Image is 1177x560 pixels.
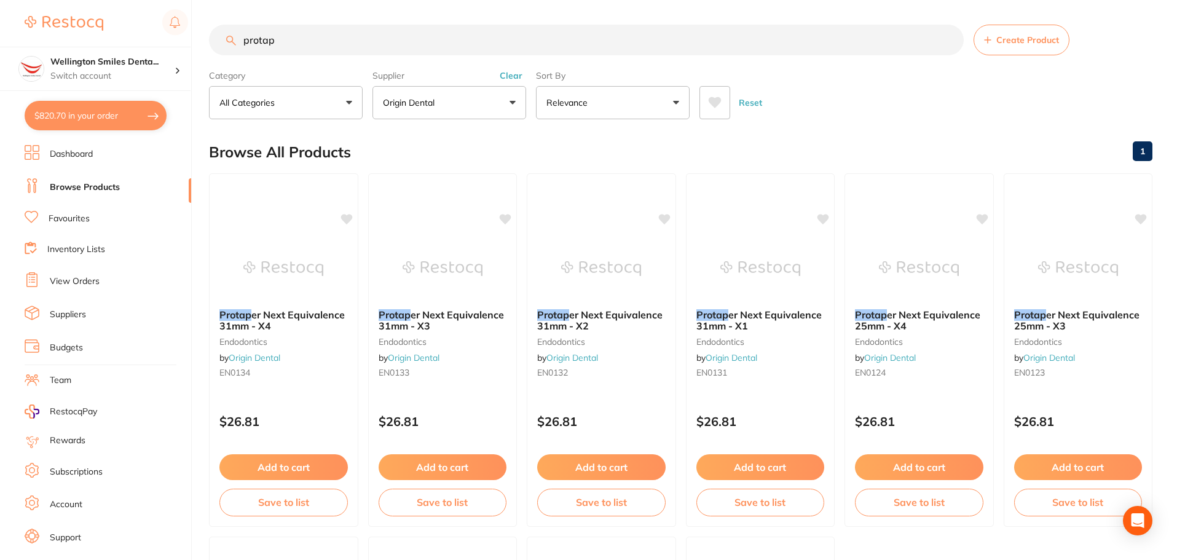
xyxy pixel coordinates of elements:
[696,454,825,480] button: Add to cart
[388,352,439,363] a: Origin Dental
[537,414,666,428] p: $26.81
[219,367,250,378] span: EN0134
[1014,309,1143,332] b: Protaper Next Equivalence 25mm - X3
[50,70,175,82] p: Switch account
[379,454,507,480] button: Add to cart
[864,352,916,363] a: Origin Dental
[536,86,690,119] button: Relevance
[696,367,727,378] span: EN0131
[379,489,507,516] button: Save to list
[1038,238,1118,299] img: Protaper Next Equivalence 25mm - X3
[696,352,757,363] span: by
[372,70,526,81] label: Supplier
[735,86,766,119] button: Reset
[706,352,757,363] a: Origin Dental
[50,309,86,321] a: Suppliers
[536,70,690,81] label: Sort By
[50,499,82,511] a: Account
[25,101,167,130] button: $820.70 in your order
[49,213,90,225] a: Favourites
[974,25,1069,55] button: Create Product
[219,309,345,332] span: er Next Equivalence 31mm - X4
[50,374,71,387] a: Team
[19,57,44,81] img: Wellington Smiles Dental
[209,86,363,119] button: All Categories
[219,337,348,347] small: endodontics
[25,16,103,31] img: Restocq Logo
[209,144,351,161] h2: Browse All Products
[696,309,728,321] em: Protap
[50,406,97,418] span: RestocqPay
[855,309,980,332] span: er Next Equivalence 25mm - X4
[1014,352,1075,363] span: by
[546,97,592,109] p: Relevance
[219,309,251,321] em: Protap
[209,25,964,55] input: Search Products
[47,243,105,256] a: Inventory Lists
[696,489,825,516] button: Save to list
[537,489,666,516] button: Save to list
[855,309,887,321] em: Protap
[50,342,83,354] a: Budgets
[50,466,103,478] a: Subscriptions
[379,309,411,321] em: Protap
[219,352,280,363] span: by
[855,414,983,428] p: $26.81
[537,309,666,332] b: Protaper Next Equivalence 31mm - X2
[379,352,439,363] span: by
[696,337,825,347] small: endodontics
[25,9,103,37] a: Restocq Logo
[537,454,666,480] button: Add to cart
[379,309,504,332] span: er Next Equivalence 31mm - X3
[1014,309,1046,321] em: Protap
[243,238,323,299] img: Protaper Next Equivalence 31mm - X4
[379,367,409,378] span: EN0133
[383,97,439,109] p: Origin Dental
[50,435,85,447] a: Rewards
[537,352,598,363] span: by
[496,70,526,81] button: Clear
[219,97,280,109] p: All Categories
[219,309,348,332] b: Protaper Next Equivalence 31mm - X4
[696,309,822,332] span: er Next Equivalence 31mm - X1
[219,414,348,428] p: $26.81
[1014,309,1140,332] span: er Next Equivalence 25mm - X3
[1014,489,1143,516] button: Save to list
[209,70,363,81] label: Category
[1014,337,1143,347] small: endodontics
[996,35,1059,45] span: Create Product
[561,238,641,299] img: Protaper Next Equivalence 31mm - X2
[403,238,482,299] img: Protaper Next Equivalence 31mm - X3
[1014,367,1045,378] span: EN0123
[720,238,800,299] img: Protaper Next Equivalence 31mm - X1
[229,352,280,363] a: Origin Dental
[879,238,959,299] img: Protaper Next Equivalence 25mm - X4
[696,309,825,332] b: Protaper Next Equivalence 31mm - X1
[855,352,916,363] span: by
[1133,139,1152,164] a: 1
[855,309,983,332] b: Protaper Next Equivalence 25mm - X4
[372,86,526,119] button: Origin Dental
[379,309,507,332] b: Protaper Next Equivalence 31mm - X3
[1014,414,1143,428] p: $26.81
[219,489,348,516] button: Save to list
[1014,454,1143,480] button: Add to cart
[1123,506,1152,535] div: Open Intercom Messenger
[50,181,120,194] a: Browse Products
[379,337,507,347] small: endodontics
[537,337,666,347] small: endodontics
[50,56,175,68] h4: Wellington Smiles Dental
[50,275,100,288] a: View Orders
[855,337,983,347] small: endodontics
[696,414,825,428] p: $26.81
[1023,352,1075,363] a: Origin Dental
[25,404,39,419] img: RestocqPay
[855,454,983,480] button: Add to cart
[50,148,93,160] a: Dashboard
[50,532,81,544] a: Support
[855,367,886,378] span: EN0124
[25,404,97,419] a: RestocqPay
[546,352,598,363] a: Origin Dental
[537,309,663,332] span: er Next Equivalence 31mm - X2
[537,367,568,378] span: EN0132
